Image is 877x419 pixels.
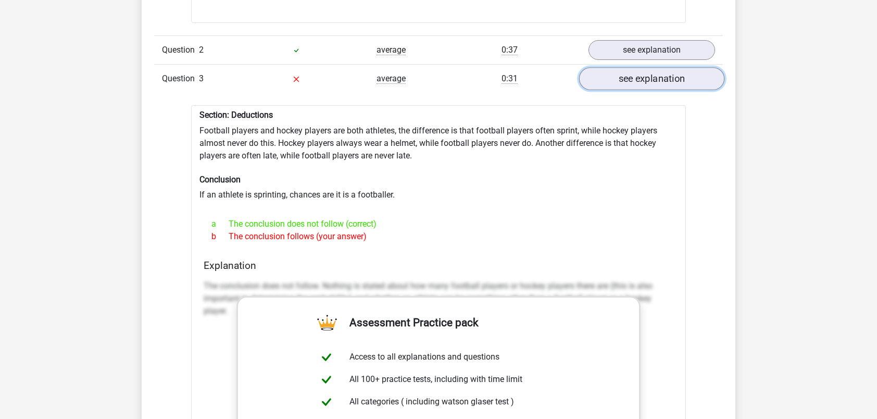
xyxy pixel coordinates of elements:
h6: Section: Deductions [199,110,678,120]
div: The conclusion follows (your answer) [204,230,673,243]
h4: Explanation [204,260,673,272]
span: average [377,73,406,84]
span: average [377,45,406,55]
span: 2 [199,45,204,55]
span: 0:31 [502,73,518,84]
span: Question [162,44,199,56]
span: 0:37 [502,45,518,55]
h6: Conclusion [199,175,678,184]
span: b [211,230,229,243]
span: Question [162,72,199,85]
span: a [211,218,229,230]
div: The conclusion does not follow (correct) [204,218,673,230]
p: The conclusion does not follow. Nothing is stated about how many football players or hockey playe... [204,280,673,317]
a: see explanation [579,68,724,91]
a: see explanation [588,40,715,60]
span: 3 [199,73,204,83]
